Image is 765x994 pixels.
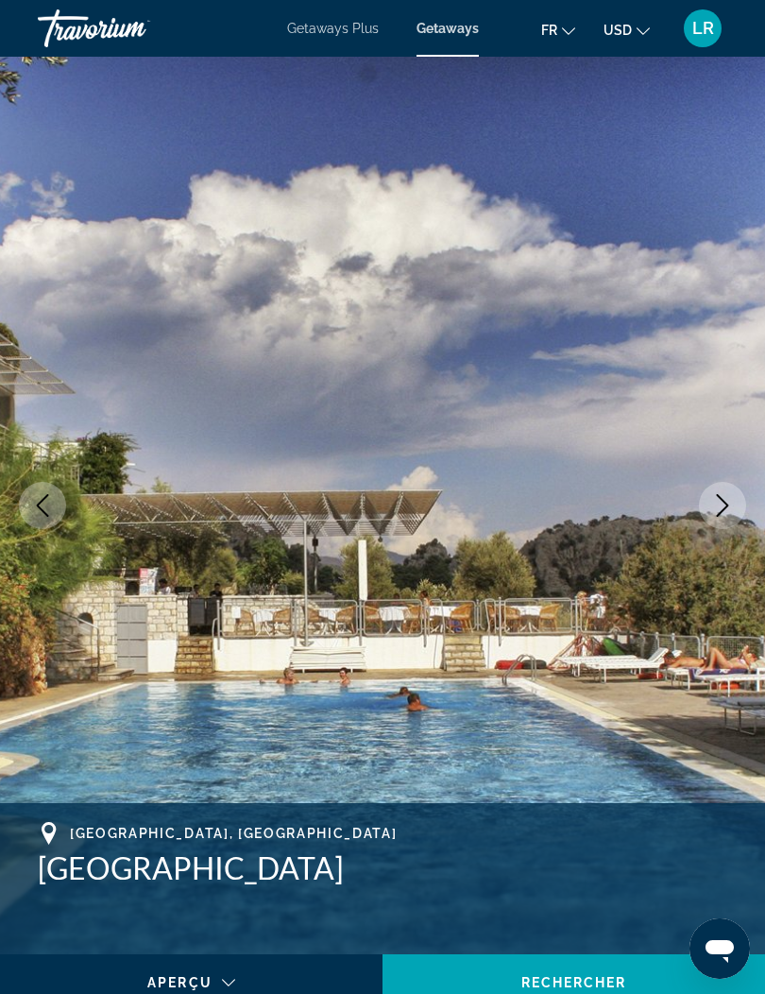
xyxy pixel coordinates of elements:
[19,482,66,529] button: Previous image
[699,482,746,529] button: Next image
[678,9,727,48] button: User Menu
[603,16,650,43] button: Change currency
[521,975,627,990] span: Rechercher
[541,23,557,38] span: fr
[416,21,479,36] a: Getaways
[38,4,227,53] a: Travorium
[38,849,727,887] h1: [GEOGRAPHIC_DATA]
[603,23,632,38] span: USD
[70,826,397,841] span: [GEOGRAPHIC_DATA], [GEOGRAPHIC_DATA]
[689,918,750,979] iframe: Bouton de lancement de la fenêtre de messagerie
[287,21,379,36] a: Getaways Plus
[692,19,714,38] span: LR
[541,16,575,43] button: Change language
